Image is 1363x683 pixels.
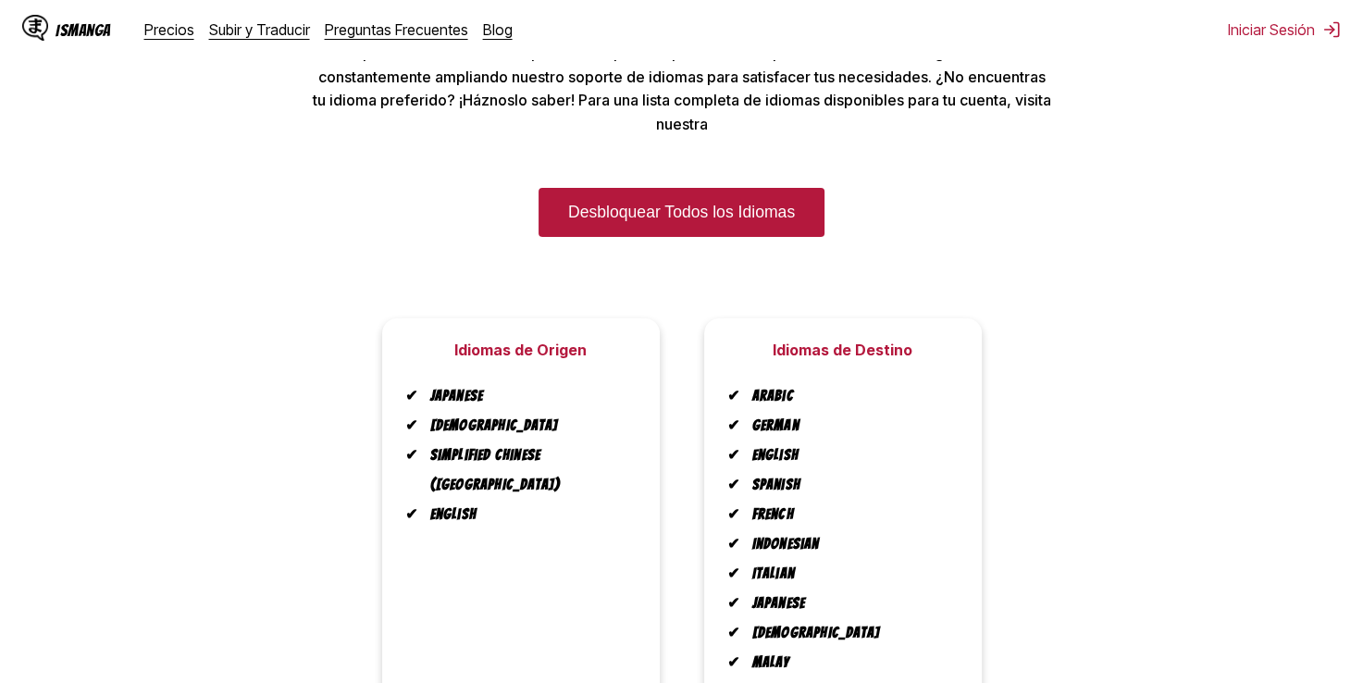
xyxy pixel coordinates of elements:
[312,42,1052,136] p: Experimenta la traducción premium impulsada por IA en múltiples idiomas con IsManga. Estamos cons...
[56,21,111,39] div: IsManga
[741,381,960,411] li: Arabic
[209,20,310,39] a: Subir y Traducir
[1228,20,1341,39] button: Iniciar Sesión
[419,411,638,441] li: [DEMOGRAPHIC_DATA]
[741,618,960,648] li: [DEMOGRAPHIC_DATA]
[741,529,960,559] li: Indonesian
[773,341,912,359] h2: Idiomas de Destino
[539,188,824,237] a: Desbloquear Todos los Idiomas
[1322,20,1341,39] img: Sign out
[741,411,960,441] li: German
[325,20,468,39] a: Preguntas Frecuentes
[741,470,960,500] li: Spanish
[741,441,960,470] li: English
[741,500,960,529] li: French
[483,20,513,39] a: Blog
[454,341,587,359] h2: Idiomas de Origen
[144,20,194,39] a: Precios
[419,381,638,411] li: Japanese
[22,15,48,41] img: IsManga Logo
[741,559,960,589] li: Italian
[22,15,144,44] a: IsManga LogoIsManga
[741,648,960,677] li: Malay
[419,441,638,500] li: Simplified Chinese ([GEOGRAPHIC_DATA])
[419,500,638,529] li: English
[741,589,960,618] li: Japanese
